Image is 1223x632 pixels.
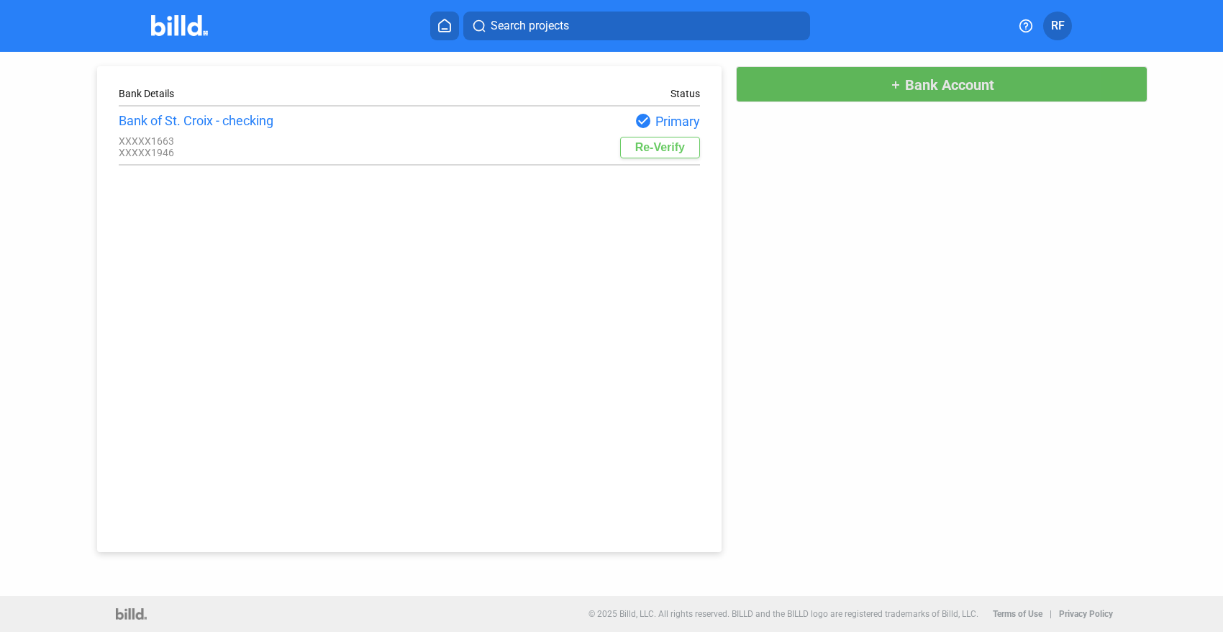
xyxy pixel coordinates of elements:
div: Bank Details [119,88,409,99]
button: Bank Account [736,66,1147,102]
span: RF [1051,17,1065,35]
div: XXXXX1946 [119,147,409,158]
p: © 2025 Billd, LLC. All rights reserved. BILLD and the BILLD logo are registered trademarks of Bil... [588,609,978,619]
img: Billd Company Logo [151,15,208,36]
span: Search projects [491,17,569,35]
mat-icon: check_circle [635,112,652,130]
div: Bank of St. Croix - checking [119,113,409,128]
p: | [1050,609,1052,619]
b: Terms of Use [993,609,1042,619]
mat-icon: add [890,79,901,91]
b: Privacy Policy [1059,609,1113,619]
button: Search projects [463,12,810,40]
div: Status [670,88,700,99]
button: Re-Verify [620,137,700,158]
img: logo [116,608,147,620]
button: RF [1043,12,1072,40]
span: Bank Account [905,76,994,94]
div: XXXXX1663 [119,135,409,147]
div: Primary [409,112,700,130]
